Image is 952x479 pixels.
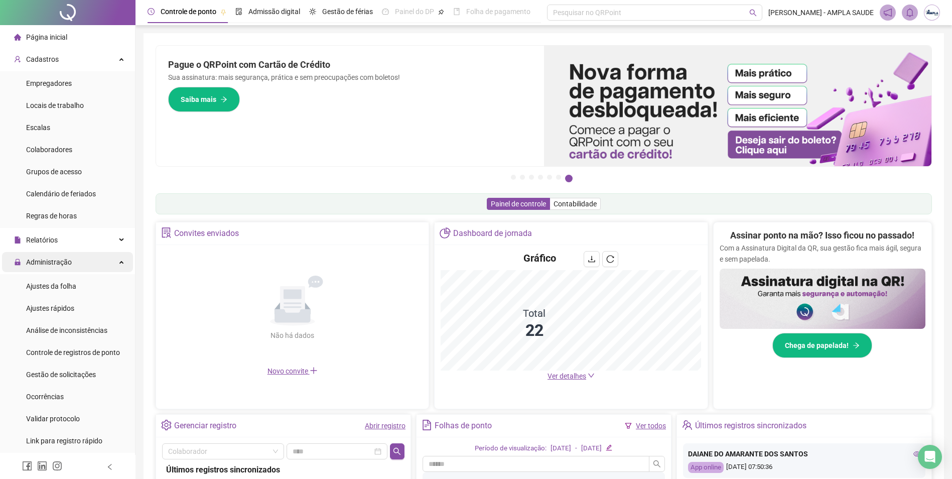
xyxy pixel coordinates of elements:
span: Gestão de solicitações [26,371,96,379]
img: banner%2F02c71560-61a6-44d4-94b9-c8ab97240462.png [720,269,925,329]
span: Relatórios [26,236,58,244]
span: Controle de registros de ponto [26,348,120,356]
button: Chega de papelada! [772,333,872,358]
span: bell [905,8,914,17]
span: Painel do DP [395,8,434,16]
span: dashboard [382,8,389,15]
a: Abrir registro [365,422,405,430]
div: Não há dados [246,330,339,341]
span: Empregadores [26,79,72,87]
div: [DATE] 07:50:36 [688,462,920,473]
h4: Gráfico [523,251,556,265]
span: lock [14,259,21,266]
div: [DATE] [551,443,571,454]
button: 2 [520,175,525,180]
span: Cadastros [26,55,59,63]
span: notification [883,8,892,17]
div: [DATE] [581,443,602,454]
span: Página inicial [26,33,67,41]
h2: Pague o QRPoint com Cartão de Crédito [168,58,532,72]
a: Ver detalhes down [548,372,595,380]
span: left [106,463,113,470]
span: reload [606,255,614,263]
span: Painel de controle [491,200,546,208]
span: Controle de ponto [161,8,216,16]
span: Análise de inconsistências [26,326,107,334]
div: Dashboard de jornada [453,225,532,242]
span: Gestão de férias [322,8,373,16]
span: Saiba mais [181,94,216,105]
p: Com a Assinatura Digital da QR, sua gestão fica mais ágil, segura e sem papelada. [720,243,925,265]
span: Validar protocolo [26,415,80,423]
span: plus [310,367,318,375]
span: Folha de pagamento [466,8,530,16]
div: App online [688,462,724,473]
span: down [588,372,595,379]
button: 5 [547,175,552,180]
img: banner%2F096dab35-e1a4-4d07-87c2-cf089f3812bf.png [544,46,932,166]
span: facebook [22,461,32,471]
span: file [14,236,21,244]
span: [PERSON_NAME] - AMPLA SAUDE [768,7,874,18]
span: file-text [422,420,432,430]
span: Locais de trabalho [26,101,84,109]
span: Administração [26,258,72,266]
span: Contabilidade [554,200,597,208]
div: DAIANE DO AMARANTE DOS SANTOS [688,448,920,459]
span: Ocorrências [26,393,64,401]
div: Últimos registros sincronizados [695,417,806,434]
span: pushpin [438,9,444,15]
span: clock-circle [148,8,155,15]
span: Admissão digital [248,8,300,16]
span: edit [606,444,612,451]
button: 6 [556,175,561,180]
button: 1 [511,175,516,180]
span: Ver detalhes [548,372,586,380]
span: Regras de horas [26,212,77,220]
span: eye [913,450,920,457]
span: home [14,34,21,41]
div: - [575,443,577,454]
span: setting [161,420,172,430]
div: Folhas de ponto [435,417,492,434]
span: Calendário de feriados [26,190,96,198]
span: Link para registro rápido [26,437,102,445]
span: Colaboradores [26,146,72,154]
span: download [588,255,596,263]
span: filter [625,422,632,429]
span: Ajustes da folha [26,282,76,290]
span: instagram [52,461,62,471]
div: Últimos registros sincronizados [166,463,400,476]
h2: Assinar ponto na mão? Isso ficou no passado! [730,228,914,243]
div: Convites enviados [174,225,239,242]
span: team [682,420,693,430]
div: Open Intercom Messenger [918,445,942,469]
button: 7 [565,175,573,182]
span: Grupos de acesso [26,168,82,176]
span: user-add [14,56,21,63]
span: Escalas [26,124,50,132]
span: Novo convite [267,367,318,375]
span: solution [161,227,172,238]
span: arrow-right [853,342,860,349]
span: linkedin [37,461,47,471]
button: 3 [529,175,534,180]
span: Chega de papelada! [785,340,849,351]
span: Ajustes rápidos [26,304,74,312]
button: Saiba mais [168,87,240,112]
div: Gerenciar registro [174,417,236,434]
img: 21341 [924,5,939,20]
span: pushpin [220,9,226,15]
span: search [653,460,661,468]
span: search [749,9,757,17]
button: 4 [538,175,543,180]
span: file-done [235,8,242,15]
div: Período de visualização: [475,443,547,454]
span: pie-chart [440,227,450,238]
span: book [453,8,460,15]
a: Ver todos [636,422,666,430]
span: sun [309,8,316,15]
span: arrow-right [220,96,227,103]
p: Sua assinatura: mais segurança, prática e sem preocupações com boletos! [168,72,532,83]
span: search [393,447,401,455]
